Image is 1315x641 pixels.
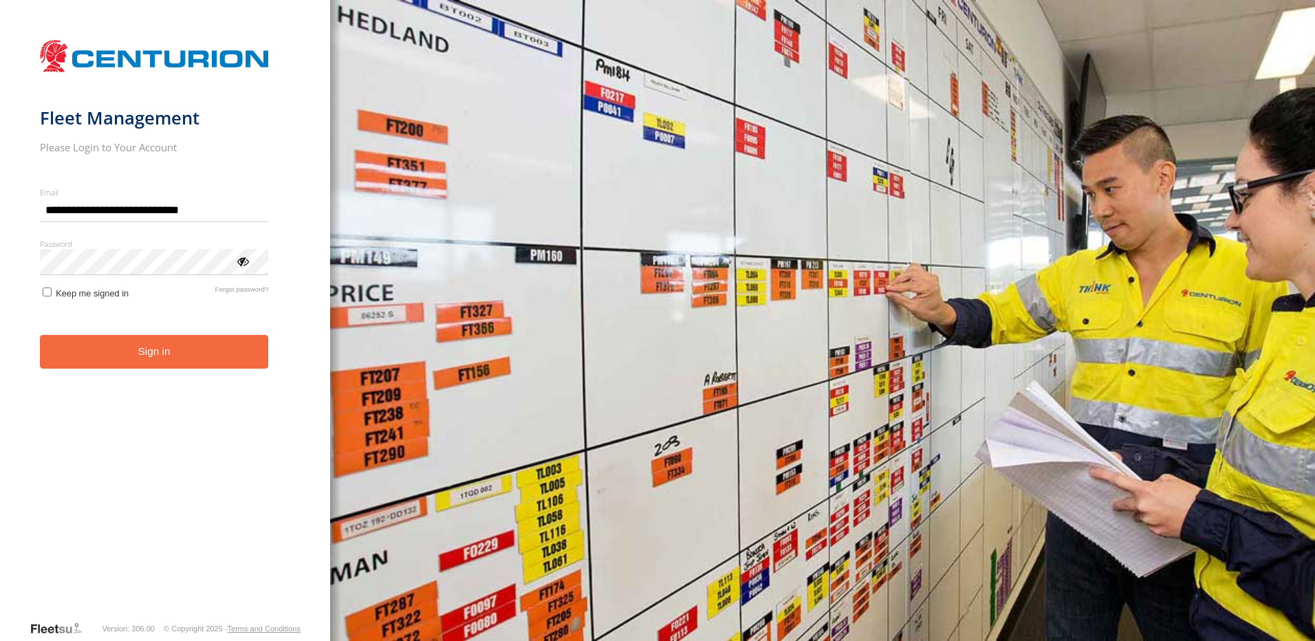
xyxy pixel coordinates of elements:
h1: Fleet Management [40,107,269,129]
a: Terms and Conditions [228,624,301,633]
h2: Please Login to Your Account [40,140,269,154]
span: Keep me signed in [56,288,129,298]
div: ViewPassword [235,254,249,268]
input: Keep me signed in [43,287,52,296]
img: Centurion Transport [40,39,269,74]
div: © Copyright 2025 - [164,624,301,633]
label: Password [40,239,269,249]
form: main [40,33,291,620]
a: Visit our Website [30,622,93,635]
a: Forgot password? [215,285,269,298]
button: Sign in [40,335,269,369]
label: Email [40,187,269,197]
div: Version: 306.00 [102,624,155,633]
